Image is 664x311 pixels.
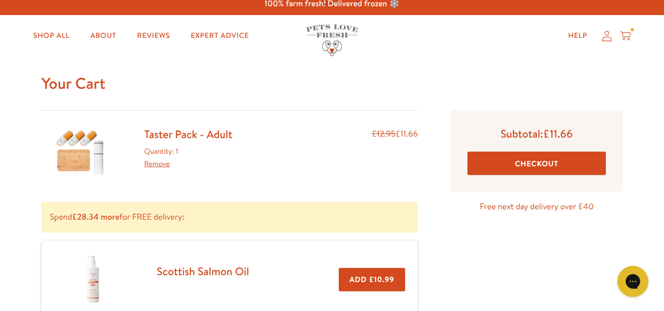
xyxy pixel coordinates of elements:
[467,152,606,175] button: Checkout
[372,127,418,177] div: £11.66
[339,268,405,291] button: Add £10.99
[467,127,606,141] p: Subtotal:
[157,264,249,279] a: Scottish Salmon Oil
[451,200,622,214] p: Free next day delivery over £40
[67,253,119,305] img: Scottish Salmon Oil
[82,25,125,46] a: About
[41,202,418,233] p: Spend for FREE delivery:
[129,25,178,46] a: Reviews
[54,127,106,177] img: Taster Pack - Adult
[144,158,170,169] a: Remove
[41,73,622,93] h1: Your Cart
[144,127,232,142] a: Taster Pack - Adult
[306,24,358,56] img: Pets Love Fresh
[560,25,596,46] a: Help
[144,145,232,170] div: Quantity: 1
[72,211,119,223] b: £28.34 more
[543,126,573,141] span: £11.66
[25,25,78,46] a: Shop All
[372,128,396,140] s: £12.95
[612,262,654,301] iframe: Gorgias live chat messenger
[183,25,257,46] a: Expert Advice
